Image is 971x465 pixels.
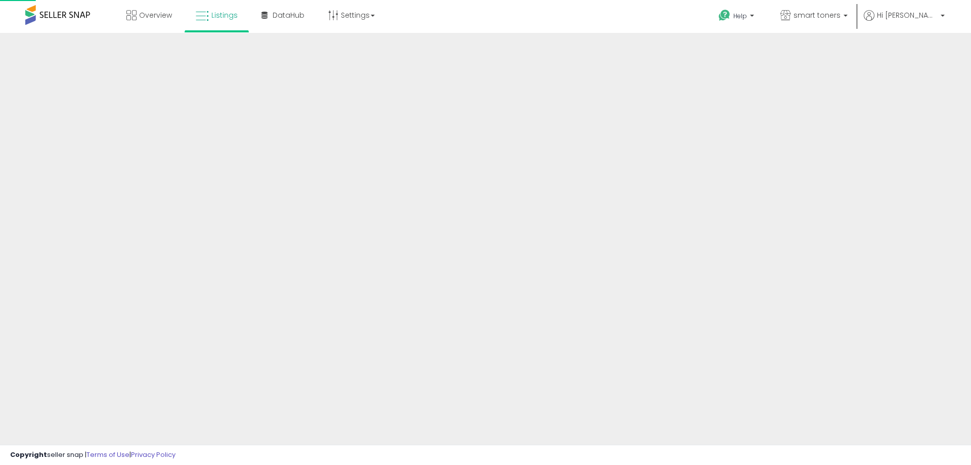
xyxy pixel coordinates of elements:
a: Terms of Use [86,450,129,459]
a: Help [711,2,764,33]
span: Listings [211,10,238,20]
span: smart toners [793,10,841,20]
a: Privacy Policy [131,450,175,459]
strong: Copyright [10,450,47,459]
span: Hi [PERSON_NAME] [877,10,938,20]
span: Overview [139,10,172,20]
span: Help [733,12,747,20]
span: DataHub [273,10,304,20]
div: seller snap | | [10,450,175,460]
i: Get Help [718,9,731,22]
a: Hi [PERSON_NAME] [864,10,945,33]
